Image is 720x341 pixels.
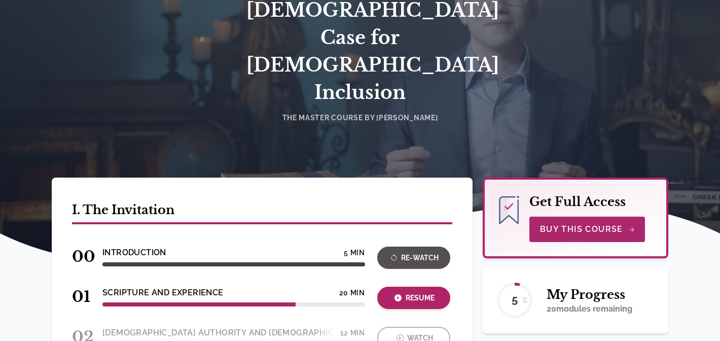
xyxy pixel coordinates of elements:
[547,287,632,303] h2: My Progress
[339,289,365,297] h4: 20 min
[246,113,474,123] h4: The Master Course by [PERSON_NAME]
[377,247,450,269] button: Re-Watch
[72,287,90,306] span: 01
[102,247,166,259] h4: Introduction
[547,303,632,315] p: 20 modules remaining
[529,216,645,242] button: Buy This Course
[540,223,635,235] span: Buy This Course
[512,293,518,306] text: 5
[102,287,224,299] h4: Scripture and Experience
[344,249,365,257] h4: 5 min
[499,196,519,224] img: bookmark-icon.png
[529,194,626,210] h2: Get Full Access
[72,202,452,224] h2: I. The Invitation
[380,252,447,264] div: Re-Watch
[72,247,90,266] span: 00
[380,292,447,304] div: Resume
[377,287,450,309] button: Resume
